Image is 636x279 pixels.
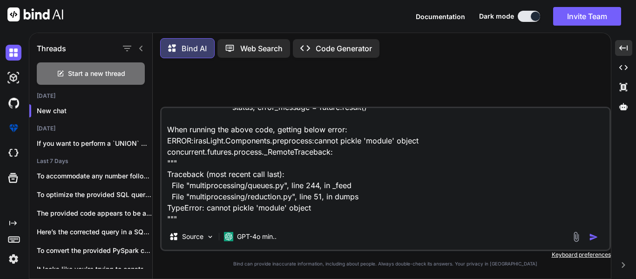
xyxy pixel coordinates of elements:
p: To optimize the provided SQL query while... [37,190,152,199]
img: premium [6,120,21,136]
h2: [DATE] [29,125,152,132]
button: Documentation [416,12,465,21]
img: GPT-4o mini [224,232,233,241]
p: To accommodate any number followed by either... [37,171,152,181]
p: To convert the provided PySpark code to... [37,246,152,255]
img: cloudideIcon [6,145,21,161]
img: icon [589,232,598,242]
img: attachment [571,231,582,242]
p: If you want to perform a `UNION` without... [37,139,152,148]
img: Pick Models [206,233,214,241]
p: Here’s the corrected query in a SQL-like... [37,227,152,237]
textarea: for future in [DOMAIN_NAME]_completed(results): status, error_message = future.result() When runn... [162,108,609,224]
h2: Last 7 Days [29,157,152,165]
h1: Threads [37,43,66,54]
p: New chat [37,106,152,116]
img: darkChat [6,45,21,61]
p: Source [182,232,203,241]
span: Documentation [416,13,465,20]
img: settings [6,251,21,267]
img: githubDark [6,95,21,111]
p: Keyboard preferences [160,251,611,259]
p: Web Search [240,43,283,54]
button: Invite Team [553,7,621,26]
p: Bind can provide inaccurate information, including about people. Always double-check its answers.... [160,260,611,267]
span: Start a new thread [68,69,125,78]
p: GPT-4o min.. [237,232,277,241]
p: Code Generator [316,43,372,54]
p: Bind AI [182,43,207,54]
h2: [DATE] [29,92,152,100]
p: It looks like you're trying to construct... [37,265,152,274]
span: Dark mode [479,12,514,21]
img: Bind AI [7,7,63,21]
p: The provided code appears to be a... [37,209,152,218]
img: darkAi-studio [6,70,21,86]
